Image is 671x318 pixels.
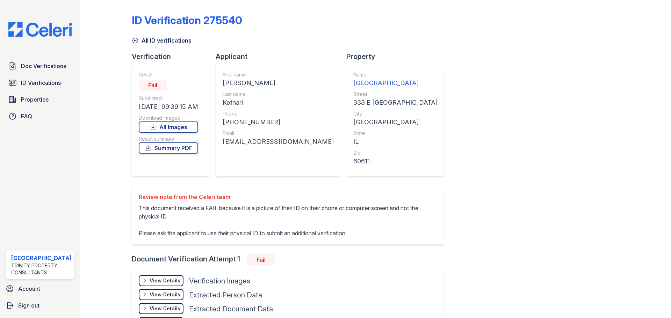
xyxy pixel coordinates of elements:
div: Verification [132,52,216,61]
div: Extracted Person Data [189,290,262,300]
div: 60611 [353,156,438,166]
div: Phone [223,110,334,117]
a: Doc Verifications [6,59,74,73]
div: First name [223,71,334,78]
div: [GEOGRAPHIC_DATA] [353,117,438,127]
a: ID Verifications [6,76,74,90]
span: FAQ [21,112,32,120]
span: Account [18,284,40,293]
div: State [353,130,438,137]
div: Zip [353,149,438,156]
div: [PHONE_NUMBER] [223,117,334,127]
div: Kothari [223,98,334,108]
a: FAQ [6,109,74,123]
img: CE_Logo_Blue-a8612792a0a2168367f1c8372b55b34899dd931a85d93a1a3d3e32e68fde9ad4.png [3,22,77,37]
a: Account [3,282,77,296]
span: Sign out [18,301,39,310]
div: Name [353,71,438,78]
div: [EMAIL_ADDRESS][DOMAIN_NAME] [223,137,334,147]
div: Result summary [139,135,198,142]
div: City [353,110,438,117]
div: View Details [150,277,180,284]
div: Result [139,71,198,78]
div: View Details [150,291,180,298]
div: Fail [139,80,167,91]
p: This document received a FAIL because it is a picture of their ID on their phone or computer scre... [139,204,438,237]
a: Properties [6,93,74,106]
div: [GEOGRAPHIC_DATA] [353,78,438,88]
div: Document Verification Attempt 1 [132,254,450,265]
div: Extracted Document Data [189,304,273,314]
div: Download Images [139,114,198,121]
div: Last name [223,91,334,98]
div: Verification Images [189,276,250,286]
a: All Images [139,121,198,133]
div: Fail [247,254,275,265]
span: Doc Verifications [21,62,66,70]
div: [PERSON_NAME] [223,78,334,88]
div: View Details [150,305,180,312]
a: Summary PDF [139,142,198,154]
div: Submitted [139,95,198,102]
div: Property [346,52,450,61]
div: ID Verification 275540 [132,14,242,27]
div: Review note from the Celeri team [139,193,438,201]
a: All ID verifications [132,36,192,45]
div: [GEOGRAPHIC_DATA] [11,254,72,262]
div: IL [353,137,438,147]
span: ID Verifications [21,79,61,87]
div: Street [353,91,438,98]
div: 333 E [GEOGRAPHIC_DATA] [353,98,438,108]
a: Name [GEOGRAPHIC_DATA] [353,71,438,88]
div: Applicant [216,52,346,61]
a: Sign out [3,298,77,312]
div: Trinity Property Consultants [11,262,72,276]
div: [DATE] 09:39:15 AM [139,102,198,112]
span: Properties [21,95,49,104]
div: Email [223,130,334,137]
